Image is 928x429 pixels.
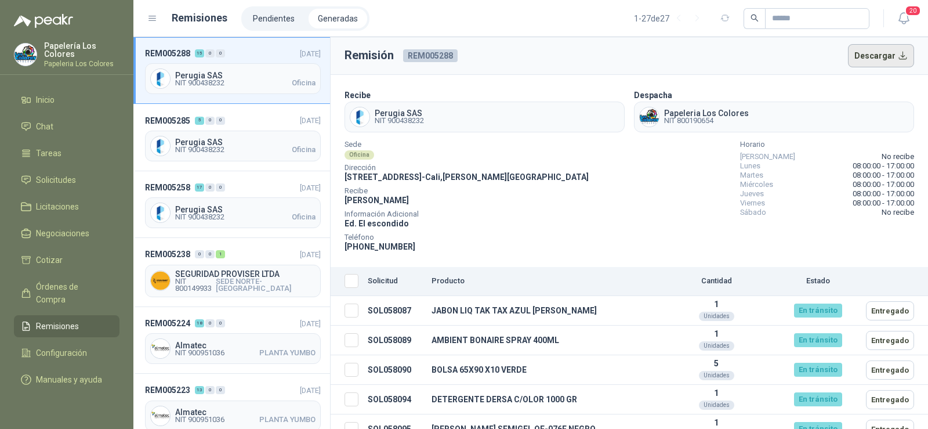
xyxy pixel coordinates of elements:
[751,14,759,22] span: search
[866,390,914,409] button: Entregado
[14,276,119,311] a: Órdenes de Compra
[133,104,330,171] a: REM005285500[DATE] Company LogoPerugia SASNIT 900438232Oficina
[363,355,427,385] td: SOL058090
[740,199,765,208] span: Viernes
[774,385,861,414] td: En tránsito
[14,142,119,164] a: Tareas
[175,341,316,349] span: Almatec
[151,203,170,222] img: Company Logo
[205,386,215,394] div: 0
[151,406,170,426] img: Company Logo
[151,339,170,358] img: Company Logo
[145,384,190,396] span: REM005223
[699,341,734,351] div: Unidades
[740,171,763,180] span: Martes
[145,114,190,127] span: REM005285
[740,142,914,147] span: Horario
[14,116,119,138] a: Chat
[345,172,589,182] span: [STREET_ADDRESS] - Cali , [PERSON_NAME][GEOGRAPHIC_DATA]
[259,416,316,423] span: PLANTA YUMBO
[175,270,316,278] span: SEGURIDAD PROVISER LTDA
[175,408,316,416] span: Almatec
[175,206,316,214] span: Perugia SAS
[363,296,427,326] td: SOL058087
[216,117,225,125] div: 0
[175,349,224,356] span: NIT 900951036
[663,329,770,338] p: 1
[427,385,658,414] td: DETERGENTE DERSA C/OLOR 1000 GR
[292,80,316,86] span: Oficina
[363,326,427,355] td: SOL058089
[740,152,795,161] span: [PERSON_NAME]
[699,401,734,410] div: Unidades
[345,219,409,228] span: Ed. El escondido
[205,183,215,192] div: 0
[145,248,190,261] span: REM005238
[363,267,427,296] th: Solicitud
[151,136,170,156] img: Company Logo
[205,49,215,57] div: 0
[699,312,734,321] div: Unidades
[699,371,734,380] div: Unidades
[866,331,914,350] button: Entregado
[345,196,409,205] span: [PERSON_NAME]
[345,235,589,240] span: Teléfono
[866,301,914,320] button: Entregado
[36,200,79,213] span: Licitaciones
[14,342,119,364] a: Configuración
[300,250,321,259] span: [DATE]
[664,109,749,117] span: Papeleria Los Colores
[195,386,204,394] div: 13
[216,319,225,327] div: 0
[664,117,749,124] span: NIT 800190654
[175,278,216,292] span: NIT 800149933
[175,71,316,80] span: Perugia SAS
[133,238,330,307] a: REM005238001[DATE] Company LogoSEGURIDAD PROVISER LTDANIT 800149933SEDE NORTE-[GEOGRAPHIC_DATA]
[36,93,55,106] span: Inicio
[300,386,321,395] span: [DATE]
[36,373,102,386] span: Manuales y ayuda
[794,304,842,318] div: En tránsito
[853,199,914,208] span: 08:00:00 - 17:00:00
[345,91,371,100] b: Recibe
[151,69,170,88] img: Company Logo
[427,296,658,326] td: JABON LIQ TAK TAX AZUL [PERSON_NAME]
[14,315,119,337] a: Remisiones
[663,359,770,368] p: 5
[172,10,227,26] h1: Remisiones
[14,169,119,191] a: Solicitudes
[195,117,204,125] div: 5
[774,296,861,326] td: En tránsito
[292,146,316,153] span: Oficina
[14,44,37,66] img: Company Logo
[866,360,914,380] button: Entregado
[345,242,415,251] span: [PHONE_NUMBER]
[740,180,773,189] span: Miércoles
[36,347,87,359] span: Configuración
[292,214,316,221] span: Oficina
[133,307,330,374] a: REM0052241800[DATE] Company LogoAlmatecNIT 900951036PLANTA YUMBO
[259,349,316,356] span: PLANTA YUMBO
[195,183,204,192] div: 17
[36,174,76,186] span: Solicitudes
[175,146,224,153] span: NIT 900438232
[14,196,119,218] a: Licitaciones
[244,9,304,28] li: Pendientes
[794,392,842,406] div: En tránsito
[175,214,224,221] span: NIT 900438232
[44,60,119,67] p: Papeleria Los Colores
[300,116,321,125] span: [DATE]
[331,267,363,296] th: Seleccionar/deseleccionar
[205,319,215,327] div: 0
[36,254,63,266] span: Cotizar
[145,317,190,330] span: REM005224
[216,278,316,292] span: SEDE NORTE-[GEOGRAPHIC_DATA]
[663,418,770,427] p: 1
[350,107,369,127] img: Company Logo
[36,120,53,133] span: Chat
[363,385,427,414] td: SOL058094
[774,326,861,355] td: En tránsito
[300,319,321,328] span: [DATE]
[345,211,589,217] span: Información Adicional
[175,138,316,146] span: Perugia SAS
